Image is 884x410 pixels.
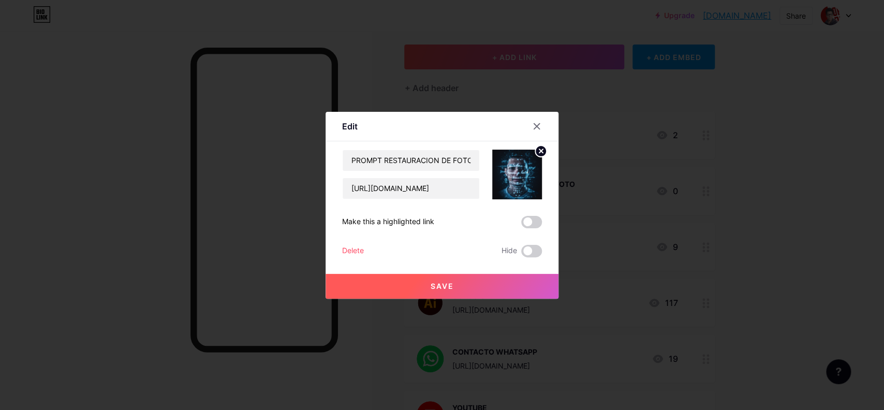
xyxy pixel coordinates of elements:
button: Save [326,274,558,299]
span: Save [431,282,454,290]
div: Delete [342,245,364,257]
img: link_thumbnail [492,150,542,199]
div: Make this a highlighted link [342,216,434,228]
div: Edit [342,120,358,133]
input: Title [343,150,479,171]
input: URL [343,178,479,199]
span: Hide [502,245,517,257]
